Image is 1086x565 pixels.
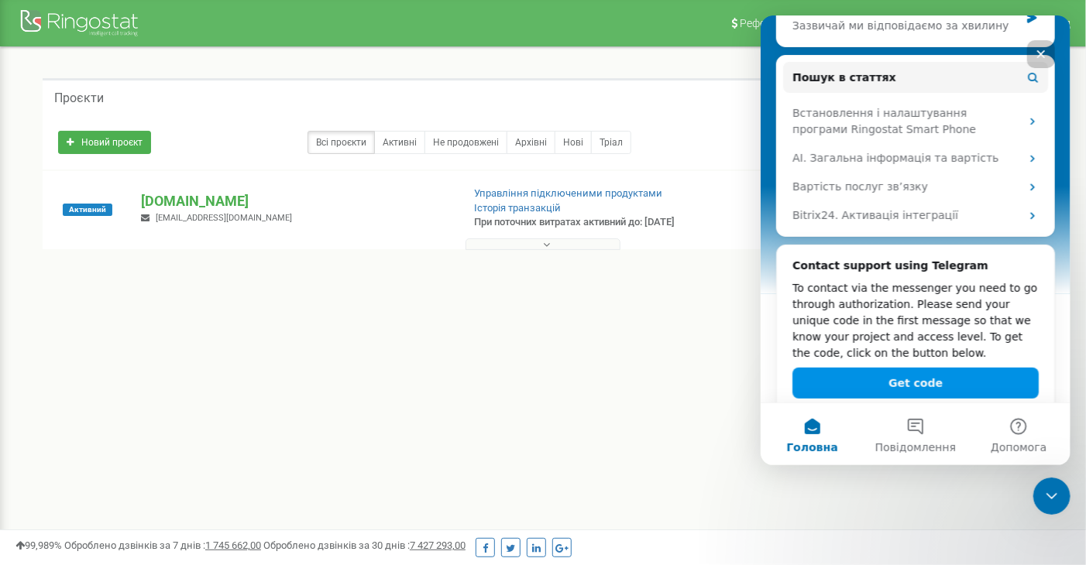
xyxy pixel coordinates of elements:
a: Архівні [507,131,555,154]
span: Повідомлення [115,426,195,437]
div: Зазвичай ми відповідаємо за хвилину [32,2,259,19]
b: Contact support using Telegram [32,244,228,256]
a: Не продовжені [424,131,507,154]
div: Встановлення і налаштування програми Ringostat Smart Phone [22,84,287,128]
button: Пошук в статтях [22,46,287,77]
u: 1 745 662,00 [205,539,261,551]
a: Управління підключеними продуктами [474,187,662,199]
span: Допомога [230,426,286,437]
div: Вартість послуг зв’язку [22,157,287,186]
a: Нові [555,131,592,154]
p: [DOMAIN_NAME] [141,191,448,211]
span: 99,989% [15,539,62,551]
div: AI. Загальна інформація та вартість [32,135,259,151]
a: Історія транзакцій [474,202,561,214]
div: Закрити [266,25,294,53]
span: Реферальна програма [740,17,854,29]
div: Вартість послуг зв’язку [32,163,259,180]
span: Головна [26,426,77,437]
span: Оброблено дзвінків за 30 днів : [263,539,466,551]
button: Get code [32,352,278,383]
a: Активні [374,131,425,154]
span: Активний [63,204,112,216]
span: Оброблено дзвінків за 7 днів : [64,539,261,551]
a: Всі проєкти [308,131,375,154]
h5: Проєкти [54,91,104,105]
div: Bitrix24. Активація інтеграції [32,192,259,208]
div: AI. Загальна інформація та вартість [22,128,287,157]
span: [EMAIL_ADDRESS][DOMAIN_NAME] [156,213,292,223]
u: 7 427 293,00 [410,539,466,551]
span: Пошук в статтях [32,54,136,70]
iframe: Intercom live chat [1033,478,1071,515]
button: Допомога [207,388,310,450]
a: Тріал [591,131,631,154]
a: Новий проєкт [58,131,151,154]
button: Повідомлення [103,388,206,450]
iframe: Intercom live chat [761,15,1071,465]
div: Встановлення і налаштування програми Ringostat Smart Phone [32,90,259,122]
div: Bitrix24. Активація інтеграції [22,186,287,214]
p: При поточних витратах активний до: [DATE] [474,215,699,230]
div: To contact via the messenger you need to go through authorization. Please send your unique code i... [32,265,278,346]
